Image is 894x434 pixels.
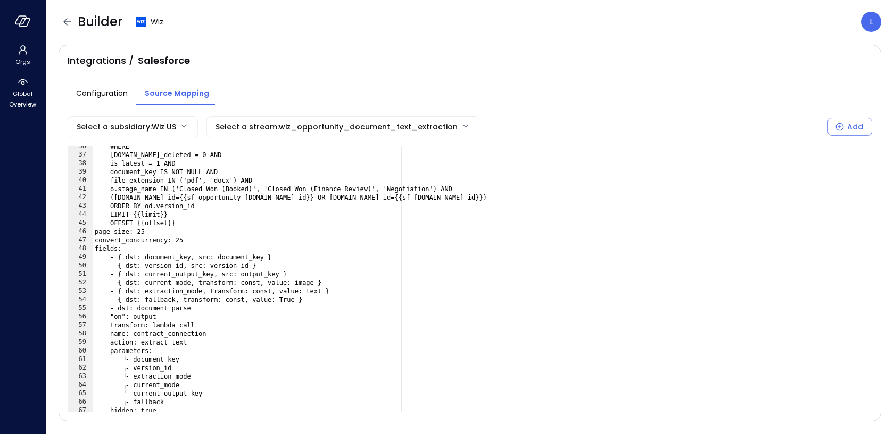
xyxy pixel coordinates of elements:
[827,116,872,137] div: Select a Subsidiary to add a new Stream
[68,244,93,253] div: 48
[68,151,93,159] div: 37
[68,287,93,296] div: 53
[78,13,122,30] span: Builder
[861,12,881,32] div: Lee
[847,120,863,134] div: Add
[2,75,43,111] div: Global Overview
[68,279,93,287] div: 52
[68,355,93,364] div: 61
[68,381,93,389] div: 64
[68,142,93,151] div: 36
[68,227,93,236] div: 46
[68,313,93,321] div: 56
[68,389,93,398] div: 65
[68,253,93,261] div: 49
[76,87,128,99] span: Configuration
[68,54,134,68] span: Integrations /
[68,347,93,355] div: 60
[68,261,93,270] div: 50
[68,236,93,244] div: 47
[68,296,93,304] div: 54
[68,406,93,415] div: 67
[151,16,163,28] span: Wiz
[145,87,209,99] span: Source Mapping
[68,364,93,372] div: 62
[68,202,93,210] div: 43
[68,176,93,185] div: 40
[15,56,30,67] span: Orgs
[68,398,93,406] div: 66
[136,17,146,27] img: cfcvbyzhwvtbhao628kj
[6,88,39,110] span: Global Overview
[68,185,93,193] div: 41
[68,321,93,330] div: 57
[68,304,93,313] div: 55
[68,219,93,227] div: 45
[68,338,93,347] div: 59
[68,168,93,176] div: 39
[870,15,873,28] p: L
[68,330,93,338] div: 58
[68,372,93,381] div: 63
[2,43,43,68] div: Orgs
[68,159,93,168] div: 38
[216,117,458,137] div: Select a stream : wiz_opportunity_document_text_extraction
[68,270,93,279] div: 51
[68,193,93,202] div: 42
[138,54,190,68] span: Salesforce
[827,118,872,136] button: Add
[68,210,93,219] div: 44
[77,117,176,137] div: Select a subsidiary : Wiz US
